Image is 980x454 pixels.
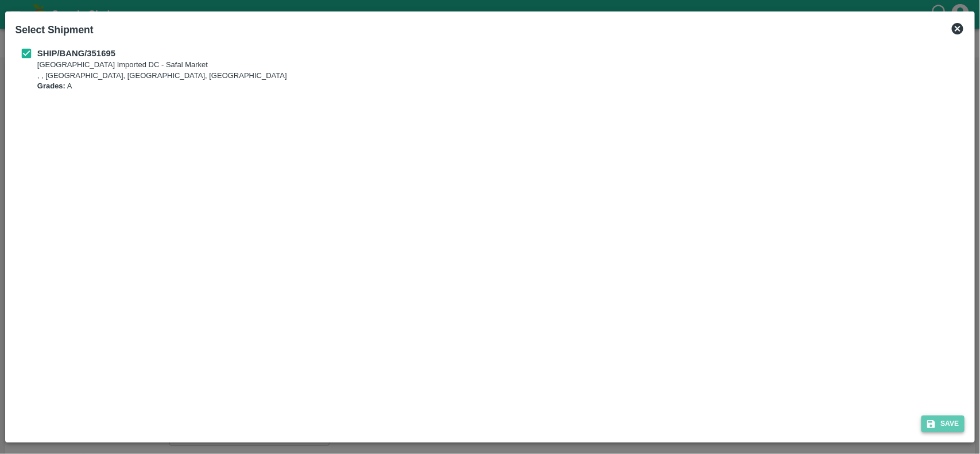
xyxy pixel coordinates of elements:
b: Select Shipment [16,24,94,36]
button: Save [921,416,965,432]
b: SHIP/BANG/351695 [37,49,115,58]
p: , , [GEOGRAPHIC_DATA], [GEOGRAPHIC_DATA], [GEOGRAPHIC_DATA] [37,71,287,82]
b: Grades: [37,82,65,90]
p: [GEOGRAPHIC_DATA] Imported DC - Safal Market [37,60,287,71]
p: A [37,81,287,92]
